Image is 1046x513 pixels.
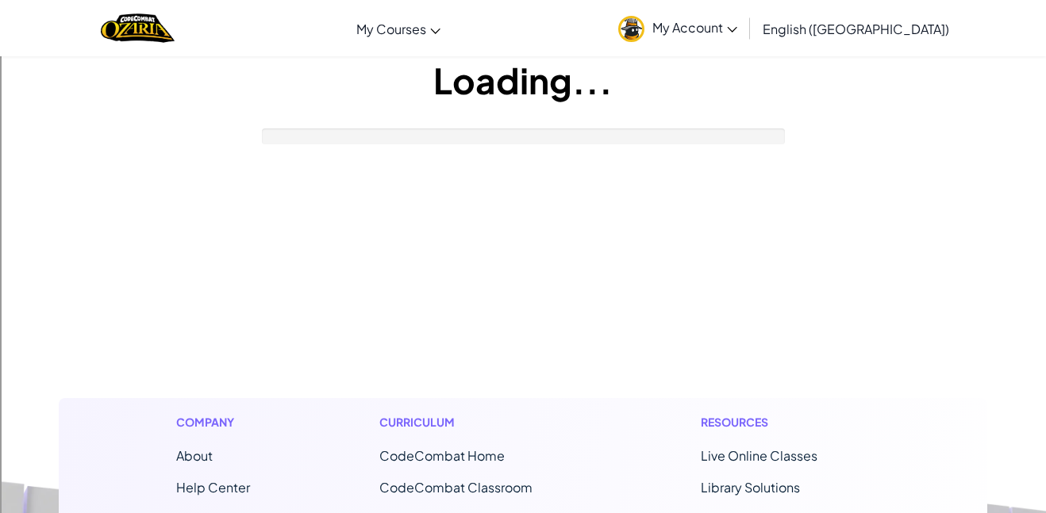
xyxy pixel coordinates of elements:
[618,16,644,42] img: avatar
[101,12,175,44] a: Ozaria by CodeCombat logo
[755,7,957,50] a: English ([GEOGRAPHIC_DATA])
[356,21,426,37] span: My Courses
[610,3,745,53] a: My Account
[101,12,175,44] img: Home
[652,19,737,36] span: My Account
[763,21,949,37] span: English ([GEOGRAPHIC_DATA])
[348,7,448,50] a: My Courses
